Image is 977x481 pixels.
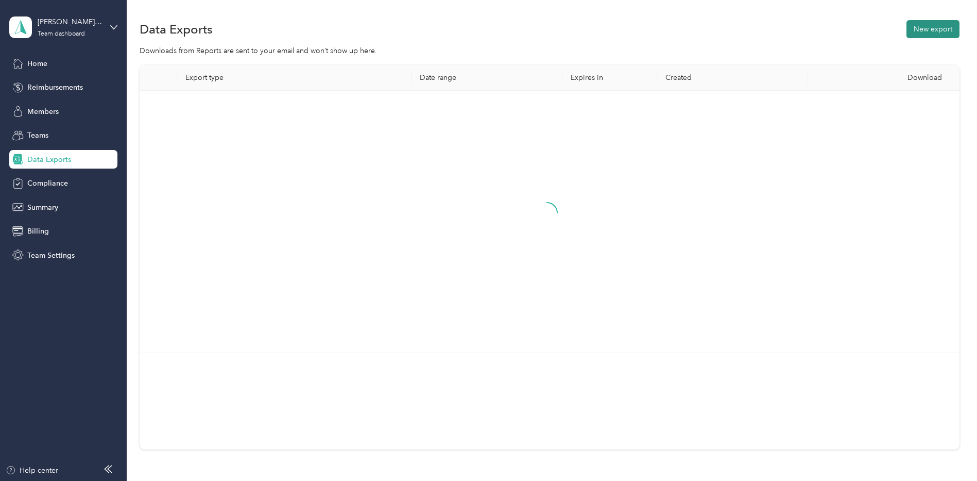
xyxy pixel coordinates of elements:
[27,178,68,189] span: Compliance
[412,65,562,91] th: Date range
[816,73,951,82] div: Download
[6,465,58,476] button: Help center
[27,106,59,117] span: Members
[38,16,102,27] div: [PERSON_NAME] Sales
[906,20,959,38] button: New export
[140,24,213,35] h1: Data Exports
[562,65,657,91] th: Expires in
[177,65,412,91] th: Export type
[919,423,977,481] iframe: Everlance-gr Chat Button Frame
[140,45,959,56] div: Downloads from Reports are sent to your email and won’t show up here.
[27,226,49,237] span: Billing
[27,202,58,213] span: Summary
[27,250,75,261] span: Team Settings
[27,58,47,69] span: Home
[657,65,808,91] th: Created
[38,31,85,37] div: Team dashboard
[27,154,71,165] span: Data Exports
[27,130,48,141] span: Teams
[27,82,83,93] span: Reimbursements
